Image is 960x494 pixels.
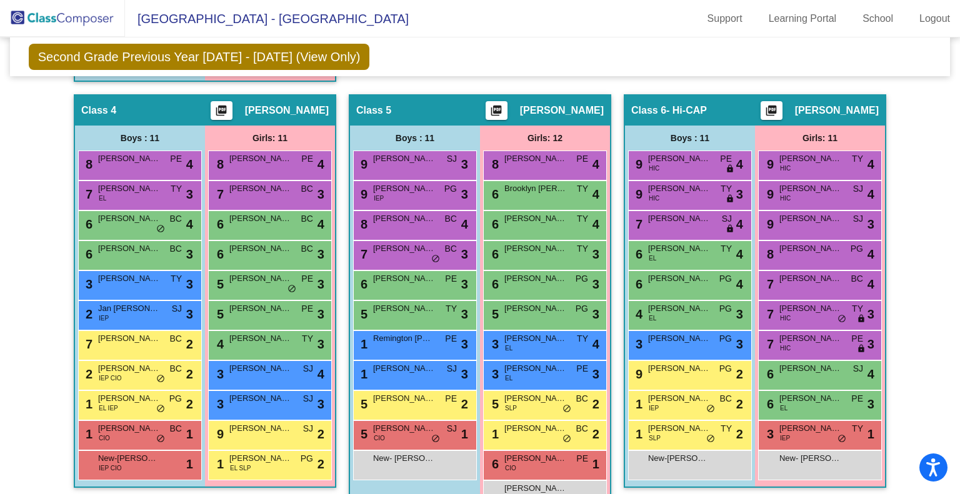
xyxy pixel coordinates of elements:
span: 2 [592,395,599,413]
span: 9 [764,157,774,171]
span: 6 [489,217,499,231]
span: TY [577,212,588,225]
span: 4 [632,307,642,321]
span: TY [852,302,863,315]
span: 6 [489,247,499,261]
span: do_not_disturb_alt [562,404,571,414]
span: 6 [357,277,367,291]
span: PG [719,302,732,315]
span: SJ [447,362,457,375]
span: 1 [357,367,367,381]
span: 6 [214,217,224,231]
span: IEP CIO [99,373,122,383]
span: 3 [867,305,874,324]
span: [PERSON_NAME] [779,182,842,195]
span: 3 [489,337,499,351]
span: BC [576,422,588,435]
span: BC [301,242,313,255]
span: EL [649,254,656,263]
span: 5 [357,427,367,441]
span: [PERSON_NAME] Bin [PERSON_NAME] [373,152,436,165]
span: 7 [214,187,224,201]
span: 6 [489,187,499,201]
span: HIC [649,194,659,203]
span: 7 [632,217,642,231]
span: 2 [736,365,743,383]
span: 2 [186,335,193,353]
span: [PERSON_NAME] [795,104,879,117]
span: 4 [867,185,874,204]
span: 1 [357,337,367,351]
span: 2 [461,395,468,413]
span: [PERSON_NAME] [520,104,604,117]
span: [PERSON_NAME] [229,422,292,435]
span: Class 5 [356,104,391,117]
span: HIC [780,314,791,323]
span: PE [301,302,313,315]
span: 5 [357,397,367,411]
span: do_not_disturb_alt [156,224,165,234]
span: 6 [632,247,642,261]
span: [PERSON_NAME] [229,152,292,165]
span: 6 [764,367,774,381]
span: SJ [853,182,863,195]
span: [PERSON_NAME] [648,182,711,195]
span: do_not_disturb_alt [287,284,296,294]
span: EL [649,314,656,323]
span: 3 [461,335,468,353]
span: 6 [489,277,499,291]
span: SLP [649,433,661,443]
span: TY [171,182,182,195]
span: BC [170,362,182,375]
div: Boys : 11 [350,126,480,151]
span: 7 [764,307,774,321]
span: IEP [649,403,659,413]
span: PG [851,242,863,255]
span: BC [170,332,182,345]
span: PE [301,152,313,165]
span: [PERSON_NAME] [504,362,567,375]
span: 4 [461,215,468,234]
span: 3 [461,245,468,264]
span: 3 [867,395,874,413]
span: BC [851,272,863,285]
span: 6 [632,277,642,291]
span: [PERSON_NAME] [504,152,567,165]
span: 9 [632,367,642,381]
span: [PERSON_NAME] [98,152,161,165]
span: 3 [461,185,468,204]
span: 7 [82,187,92,201]
span: PG [719,362,732,375]
span: SJ [172,302,182,315]
div: Boys : 11 [75,126,205,151]
span: 9 [357,157,367,171]
span: [PERSON_NAME] [779,242,842,255]
span: PE [445,332,457,345]
span: 3 [186,275,193,294]
span: 6 [214,247,224,261]
span: 8 [764,247,774,261]
span: 5 [357,307,367,321]
span: [PERSON_NAME] [779,272,842,285]
span: 3 [214,397,224,411]
mat-icon: picture_as_pdf [489,104,504,122]
span: BC [301,182,313,195]
span: lock [857,344,866,354]
span: 4 [867,365,874,383]
span: 3 [632,337,642,351]
span: [PERSON_NAME] [504,272,567,285]
span: 2 [592,425,599,443]
span: 4 [186,155,193,174]
span: [PERSON_NAME] [504,332,567,345]
span: PG [719,332,732,345]
span: [PERSON_NAME] [648,332,711,345]
span: SJ [303,392,313,405]
span: [PERSON_NAME] [779,152,842,165]
span: 8 [214,157,224,171]
span: PE [851,332,863,345]
span: SLP [505,403,517,413]
span: lock [726,194,734,204]
span: 2 [186,395,193,413]
span: [PERSON_NAME] [373,362,436,375]
span: [PERSON_NAME] [98,242,161,255]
